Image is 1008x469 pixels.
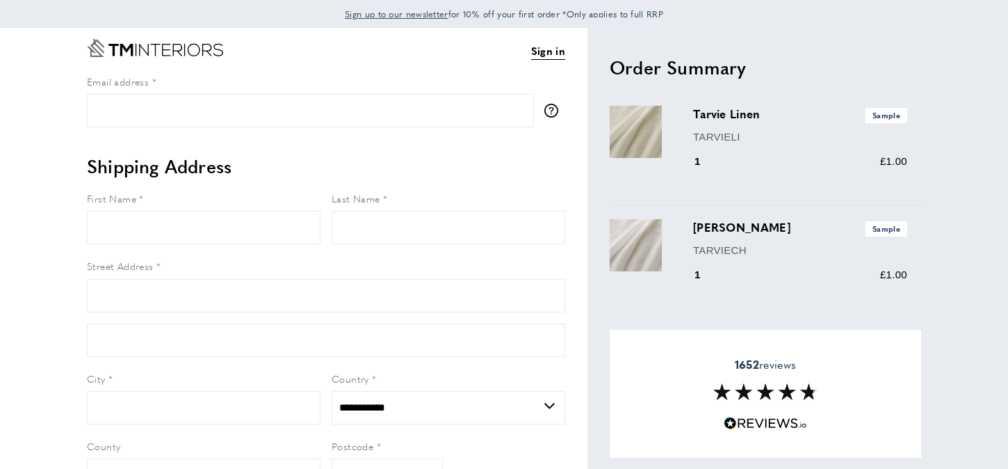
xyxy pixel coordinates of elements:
[87,74,149,88] span: Email address
[345,8,448,20] span: Sign up to our newsletter
[724,417,807,430] img: Reviews.io 5 stars
[544,104,565,118] button: More information
[735,356,759,372] strong: 1652
[345,7,448,21] a: Sign up to our newsletter
[865,108,907,122] span: Sample
[531,42,565,60] a: Sign in
[610,106,662,158] img: Tarvie Linen
[332,439,373,453] span: Postcode
[693,153,720,170] div: 1
[332,191,380,205] span: Last Name
[345,8,663,20] span: for 10% off your first order *Only applies to full RRP
[880,155,907,167] span: £1.00
[693,129,907,145] p: TARVIELI
[87,191,136,205] span: First Name
[87,372,106,385] span: City
[87,39,223,57] a: Go to Home page
[713,383,818,400] img: Reviews section
[735,358,796,372] span: reviews
[87,439,120,453] span: County
[610,219,662,271] img: Tarvie Chalk
[693,106,907,122] h3: Tarvie Linen
[610,55,921,80] h2: Order Summary
[87,259,154,273] span: Street Address
[880,269,907,280] span: £1.00
[693,267,720,283] div: 1
[332,372,369,385] span: Country
[87,154,565,179] h2: Shipping Address
[693,242,907,259] p: TARVIECH
[865,221,907,236] span: Sample
[693,219,907,236] h3: [PERSON_NAME]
